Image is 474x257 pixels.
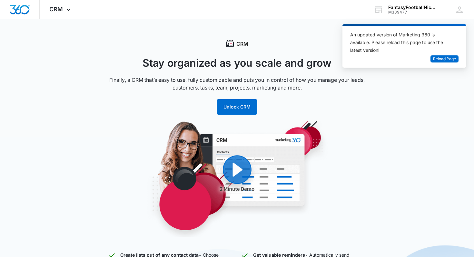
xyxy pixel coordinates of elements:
button: Reload Page [430,55,459,63]
div: account id [388,10,435,14]
div: CRM [108,40,366,48]
span: Reload Page [433,56,456,62]
div: An updated version of Marketing 360 is available. Please reload this page to use the latest version! [350,31,451,54]
img: CRM [114,119,360,237]
div: account name [388,5,435,10]
p: Finally, a CRM that’s easy to use, fully customizable and puts you in control of how you manage y... [108,76,366,91]
h1: Stay organized as you scale and grow [108,55,366,71]
button: Unlock CRM [217,99,257,115]
a: Unlock CRM [217,104,257,109]
span: CRM [49,6,63,13]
